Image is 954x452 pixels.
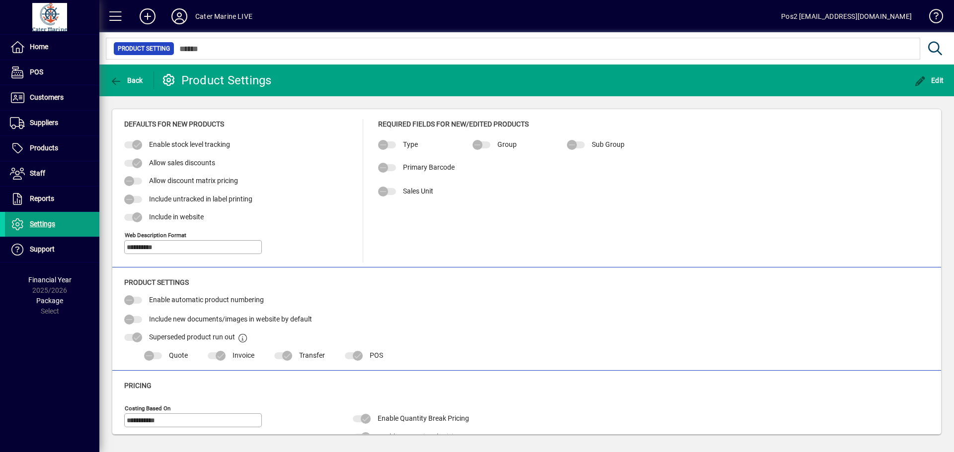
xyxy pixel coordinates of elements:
span: Enable automatic product numbering [149,296,264,304]
span: Include new documents/images in website by default [149,315,312,323]
a: Customers [5,85,99,110]
span: Type [403,140,418,148]
span: Product Setting [118,44,170,54]
span: Allow sales discounts [149,159,215,167]
span: Superseded product run out [149,333,235,341]
span: Staff [30,169,45,177]
span: Transfer [299,351,325,359]
span: Suppliers [30,119,58,127]
span: Include in website [149,213,204,221]
div: Pos2 [EMAIL_ADDRESS][DOMAIN_NAME] [781,8,912,24]
span: Quote [169,351,188,359]
button: Profile [163,7,195,25]
span: Settings [30,220,55,228]
span: Back [110,76,143,84]
span: POS [370,351,383,359]
button: Back [107,71,146,89]
span: Products [30,144,58,152]
a: Staff [5,161,99,186]
app-page-header-button: Back [99,71,154,89]
span: Package [36,297,63,305]
span: Primary Barcode [403,163,455,171]
span: Enable stock level tracking [149,140,230,148]
a: Knowledge Base [922,2,942,34]
span: Edit [914,76,944,84]
span: Enable Promotional Pricing [378,433,461,441]
span: Group [497,140,517,148]
span: Sales Unit [403,187,433,195]
a: Home [5,35,99,60]
span: Invoice [233,351,254,359]
span: Reports [30,194,54,202]
mat-label: Web Description Format [125,231,186,238]
span: Enable Quantity Break Pricing [378,414,469,422]
button: Add [132,7,163,25]
a: Products [5,136,99,161]
a: Support [5,237,99,262]
span: Allow discount matrix pricing [149,177,238,185]
a: Reports [5,187,99,211]
span: Include untracked in label printing [149,195,252,203]
a: POS [5,60,99,85]
span: Required Fields for New/Edited Products [378,120,529,128]
div: Cater Marine LIVE [195,8,252,24]
span: POS [30,68,43,76]
span: Financial Year [28,276,72,284]
span: Support [30,245,55,253]
a: Suppliers [5,111,99,135]
span: Pricing [124,382,152,389]
span: Customers [30,93,64,101]
span: Defaults for new products [124,120,224,128]
div: Product Settings [161,72,272,88]
span: Home [30,43,48,51]
mat-label: Costing Based on [125,405,170,412]
span: Sub Group [592,140,625,148]
button: Edit [912,71,947,89]
span: Product Settings [124,278,189,286]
